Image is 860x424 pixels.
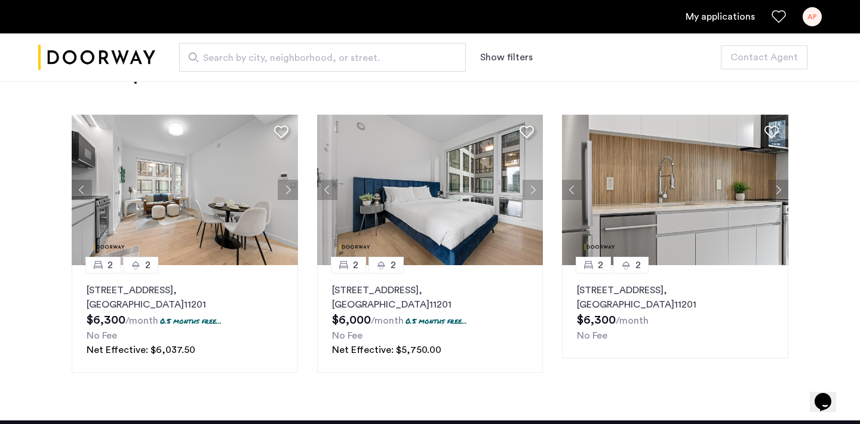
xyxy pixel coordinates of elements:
[577,331,607,340] span: No Fee
[317,180,337,200] button: Previous apartment
[72,115,298,265] img: 2013_638467232898284452.jpeg
[160,316,222,326] p: 0.5 months free...
[598,258,603,272] span: 2
[730,50,798,64] span: Contact Agent
[145,258,150,272] span: 2
[686,10,755,24] a: My application
[480,50,533,64] button: Show or hide filters
[107,258,113,272] span: 2
[203,51,432,65] span: Search by city, neighborhood, or street.
[332,345,441,355] span: Net Effective: $5,750.00
[772,10,786,24] a: Favorites
[391,258,396,272] span: 2
[179,43,466,72] input: Apartment Search
[353,258,358,272] span: 2
[406,316,467,326] p: 0.5 months free...
[332,283,529,312] p: [STREET_ADDRESS] 11201
[317,265,543,373] a: 22[STREET_ADDRESS], [GEOGRAPHIC_DATA]112010.5 months free...No FeeNet Effective: $5,750.00
[87,283,283,312] p: [STREET_ADDRESS] 11201
[38,35,155,80] img: logo
[768,180,788,200] button: Next apartment
[562,265,788,373] a: 22[STREET_ADDRESS], [GEOGRAPHIC_DATA]11201No Fee
[125,316,158,325] sub: /month
[523,180,543,200] button: Next apartment
[87,331,117,340] span: No Fee
[371,316,404,325] sub: /month
[87,314,125,326] span: $6,300
[317,115,543,265] img: 2013_638467171388965031.jpeg
[562,115,788,265] img: 2013_638467227814964244.jpeg
[721,45,807,69] button: button
[803,7,822,26] div: AP
[577,283,773,312] p: [STREET_ADDRESS] 11201
[635,258,641,272] span: 2
[562,180,582,200] button: Previous apartment
[278,180,298,200] button: Next apartment
[332,314,371,326] span: $6,000
[332,331,363,340] span: No Fee
[577,314,616,326] span: $6,300
[810,376,848,412] iframe: chat widget
[38,35,155,80] a: Cazamio logo
[87,345,195,355] span: Net Effective: $6,037.50
[72,180,92,200] button: Previous apartment
[616,316,649,325] sub: /month
[72,265,298,373] a: 22[STREET_ADDRESS], [GEOGRAPHIC_DATA]112010.5 months free...No FeeNet Effective: $6,037.50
